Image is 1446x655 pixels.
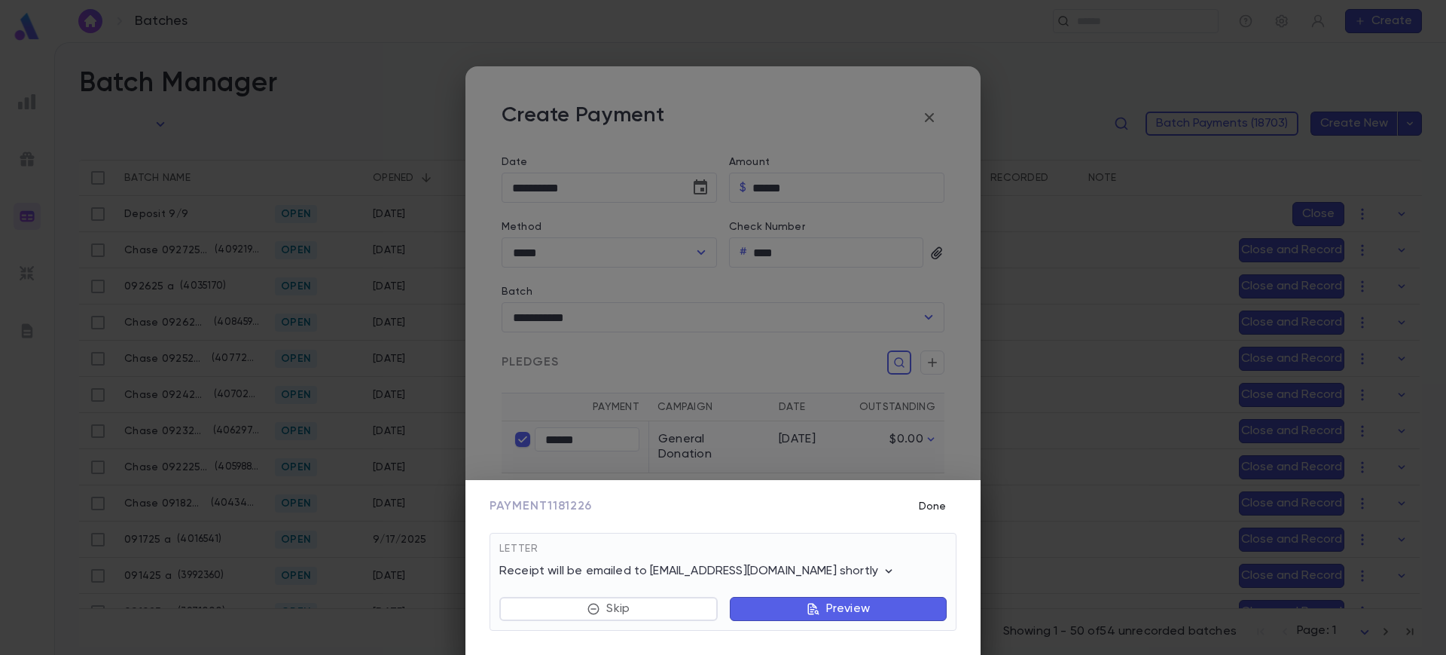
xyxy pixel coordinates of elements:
[908,492,956,521] button: Done
[826,601,870,617] p: Preview
[490,499,592,514] span: Payment 1181226
[499,597,718,621] button: Skip
[499,564,896,579] p: Receipt will be emailed to [EMAIL_ADDRESS][DOMAIN_NAME] shortly
[499,543,947,564] div: Letter
[730,597,947,621] button: Preview
[606,601,630,617] p: Skip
